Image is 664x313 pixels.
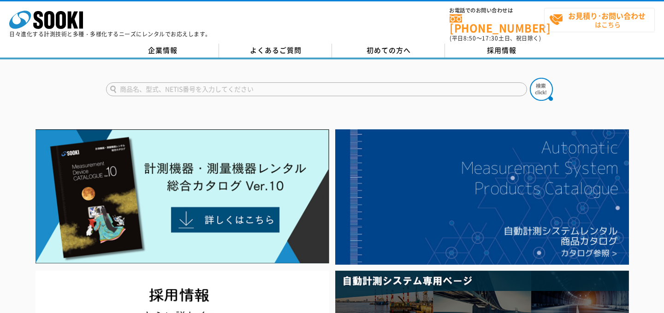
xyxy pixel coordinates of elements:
[482,34,498,42] span: 17:30
[568,10,646,21] strong: お見積り･お問い合わせ
[106,44,219,58] a: 企業情報
[450,34,541,42] span: (平日 ～ 土日、祝日除く)
[450,8,544,13] span: お電話でのお問い合わせは
[335,129,629,265] img: 自動計測システムカタログ
[445,44,558,58] a: 採用情報
[332,44,445,58] a: 初めての方へ
[544,8,655,32] a: お見積り･お問い合わせはこちら
[367,45,411,55] span: 初めての方へ
[463,34,476,42] span: 8:50
[219,44,332,58] a: よくあるご質問
[36,129,329,264] img: Catalog Ver10
[450,14,544,33] a: [PHONE_NUMBER]
[106,82,527,96] input: 商品名、型式、NETIS番号を入力してください
[549,8,654,31] span: はこちら
[530,78,553,101] img: btn_search.png
[9,31,211,37] p: 日々進化する計測技術と多種・多様化するニーズにレンタルでお応えします。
